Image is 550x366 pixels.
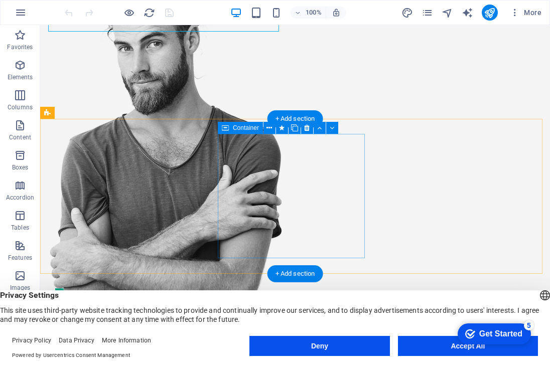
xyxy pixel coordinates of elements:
p: Images [10,284,31,292]
button: text_generator [462,7,474,19]
button: pages [422,7,434,19]
i: Pages (Ctrl+Alt+S) [422,7,433,19]
p: Columns [8,103,33,111]
span: Container [233,125,259,131]
div: + Add section [267,265,323,282]
i: Publish [484,7,495,19]
button: navigator [442,7,454,19]
span: More [510,8,541,18]
p: Boxes [12,163,29,171]
i: Design (Ctrl+Alt+Y) [401,7,413,19]
button: Click here to leave preview mode and continue editing [123,7,135,19]
i: On resize automatically adjust zoom level to fit chosen device. [332,8,341,17]
button: reload [143,7,155,19]
button: publish [482,5,498,21]
div: Get Started [30,11,73,20]
button: 100% [291,7,326,19]
p: Accordion [6,194,34,202]
p: Content [9,133,31,141]
button: More [506,5,545,21]
div: + Add section [267,110,323,127]
p: Features [8,254,32,262]
i: Reload page [144,7,155,19]
i: AI Writer [462,7,473,19]
i: Navigator [442,7,453,19]
button: design [401,7,414,19]
div: Get Started 5 items remaining, 0% complete [8,5,81,26]
div: 5 [74,2,84,12]
p: Elements [8,73,33,81]
p: Favorites [7,43,33,51]
p: Tables [11,224,29,232]
h6: 100% [306,7,322,19]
